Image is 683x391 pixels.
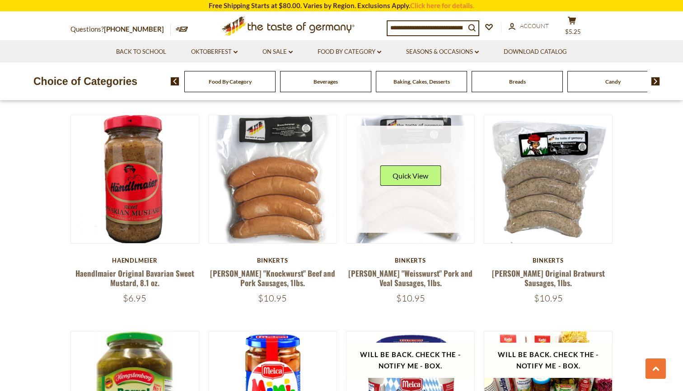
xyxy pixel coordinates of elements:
[520,22,549,29] span: Account
[208,257,337,264] div: Binkerts
[71,115,199,243] img: Haendlmaier Original Bavarian Sweet Mustard, 8.1 oz.
[558,16,585,39] button: $5.25
[406,47,479,57] a: Seasons & Occasions
[210,268,335,288] a: [PERSON_NAME] "Knockwurst" Beef and Pork Sausages, 1lbs.
[396,292,425,304] span: $10.95
[104,25,164,33] a: [PHONE_NUMBER]
[380,165,441,186] button: Quick View
[346,257,475,264] div: Binkerts
[348,268,472,288] a: [PERSON_NAME] "Weisswurst" Pork and Veal Sausages, 1lbs.
[651,77,660,85] img: next arrow
[509,78,526,85] a: Breads
[116,47,166,57] a: Back to School
[171,77,179,85] img: previous arrow
[262,47,293,57] a: On Sale
[258,292,287,304] span: $10.95
[209,78,252,85] a: Food By Category
[534,292,563,304] span: $10.95
[393,78,450,85] a: Baking, Cakes, Desserts
[605,78,621,85] a: Candy
[504,47,567,57] a: Download Catalog
[410,1,474,9] a: Click here for details.
[191,47,238,57] a: Oktoberfest
[492,268,605,288] a: [PERSON_NAME] Original Bratwurst Sausages, 1lbs.
[509,21,549,31] a: Account
[484,257,613,264] div: Binkerts
[484,115,612,243] img: Binkert’s Original Bratwurst Sausages, 1lbs.
[123,292,146,304] span: $6.95
[565,28,581,35] span: $5.25
[318,47,381,57] a: Food By Category
[75,268,194,288] a: Haendlmaier Original Bavarian Sweet Mustard, 8.1 oz.
[70,257,199,264] div: Haendlmeier
[313,78,338,85] a: Beverages
[346,115,474,243] img: Binkert
[209,115,337,243] img: Binkert
[70,24,171,35] p: Questions?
